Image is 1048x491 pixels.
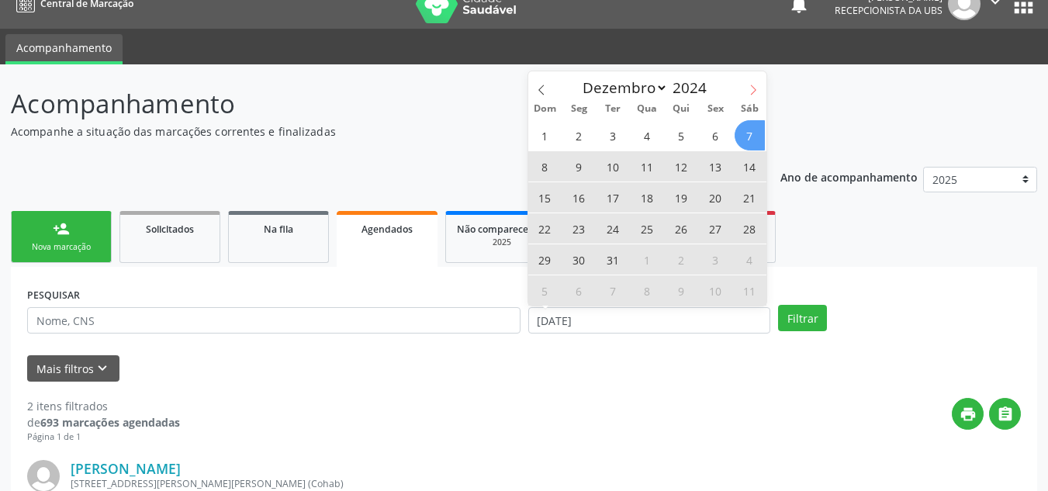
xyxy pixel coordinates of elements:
span: Dezembro 23, 2024 [564,213,594,244]
button:  [989,398,1021,430]
span: Recepcionista da UBS [835,4,943,17]
input: Year [668,78,719,98]
button: Mais filtroskeyboard_arrow_down [27,355,119,382]
a: [PERSON_NAME] [71,460,181,477]
span: Janeiro 6, 2025 [564,275,594,306]
span: Sáb [732,104,766,114]
span: Dezembro 18, 2024 [632,182,662,213]
div: 2 itens filtrados [27,398,180,414]
div: Nova marcação [22,241,100,253]
div: person_add [53,220,70,237]
span: Dezembro 13, 2024 [700,151,731,182]
span: Dezembro 7, 2024 [735,120,765,150]
span: Dezembro 25, 2024 [632,213,662,244]
span: Dezembro 29, 2024 [530,244,560,275]
span: Janeiro 10, 2025 [700,275,731,306]
span: Dezembro 19, 2024 [666,182,697,213]
span: Solicitados [146,223,194,236]
span: Dezembro 12, 2024 [666,151,697,182]
span: Janeiro 4, 2025 [735,244,765,275]
span: Dezembro 21, 2024 [735,182,765,213]
button: Filtrar [778,305,827,331]
input: Nome, CNS [27,307,521,334]
span: Dezembro 31, 2024 [598,244,628,275]
span: Dezembro 4, 2024 [632,120,662,150]
span: Ter [596,104,630,114]
div: Página 1 de 1 [27,430,180,444]
span: Janeiro 11, 2025 [735,275,765,306]
span: Janeiro 9, 2025 [666,275,697,306]
label: PESQUISAR [27,283,80,307]
strong: 693 marcações agendadas [40,415,180,430]
span: Na fila [264,223,293,236]
span: Sex [698,104,732,114]
span: Não compareceram [457,223,547,236]
select: Month [576,77,669,99]
span: Dezembro 2, 2024 [564,120,594,150]
div: 2025 [457,237,547,248]
span: Dezembro 5, 2024 [666,120,697,150]
span: Dezembro 17, 2024 [598,182,628,213]
span: Janeiro 5, 2025 [530,275,560,306]
span: Dezembro 24, 2024 [598,213,628,244]
span: Dezembro 14, 2024 [735,151,765,182]
span: Dom [528,104,562,114]
p: Ano de acompanhamento [780,167,918,186]
span: Dezembro 16, 2024 [564,182,594,213]
input: Selecione um intervalo [528,307,771,334]
i:  [997,406,1014,423]
span: Dezembro 26, 2024 [666,213,697,244]
span: Seg [562,104,596,114]
button: print [952,398,984,430]
span: Dezembro 22, 2024 [530,213,560,244]
p: Acompanhamento [11,85,729,123]
i: print [960,406,977,423]
span: Agendados [361,223,413,236]
span: Dezembro 15, 2024 [530,182,560,213]
span: Janeiro 1, 2025 [632,244,662,275]
span: Janeiro 7, 2025 [598,275,628,306]
i: keyboard_arrow_down [94,360,111,377]
span: Dezembro 28, 2024 [735,213,765,244]
span: Janeiro 2, 2025 [666,244,697,275]
span: Dezembro 27, 2024 [700,213,731,244]
div: [STREET_ADDRESS][PERSON_NAME][PERSON_NAME] (Cohab) [71,477,788,490]
span: Dezembro 30, 2024 [564,244,594,275]
a: Acompanhamento [5,34,123,64]
span: Dezembro 11, 2024 [632,151,662,182]
span: Qua [630,104,664,114]
span: Qui [664,104,698,114]
span: Dezembro 6, 2024 [700,120,731,150]
span: Dezembro 9, 2024 [564,151,594,182]
span: Dezembro 10, 2024 [598,151,628,182]
div: de [27,414,180,430]
span: Dezembro 1, 2024 [530,120,560,150]
p: Acompanhe a situação das marcações correntes e finalizadas [11,123,729,140]
span: Dezembro 3, 2024 [598,120,628,150]
span: Dezembro 20, 2024 [700,182,731,213]
span: Dezembro 8, 2024 [530,151,560,182]
span: Janeiro 8, 2025 [632,275,662,306]
span: Janeiro 3, 2025 [700,244,731,275]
